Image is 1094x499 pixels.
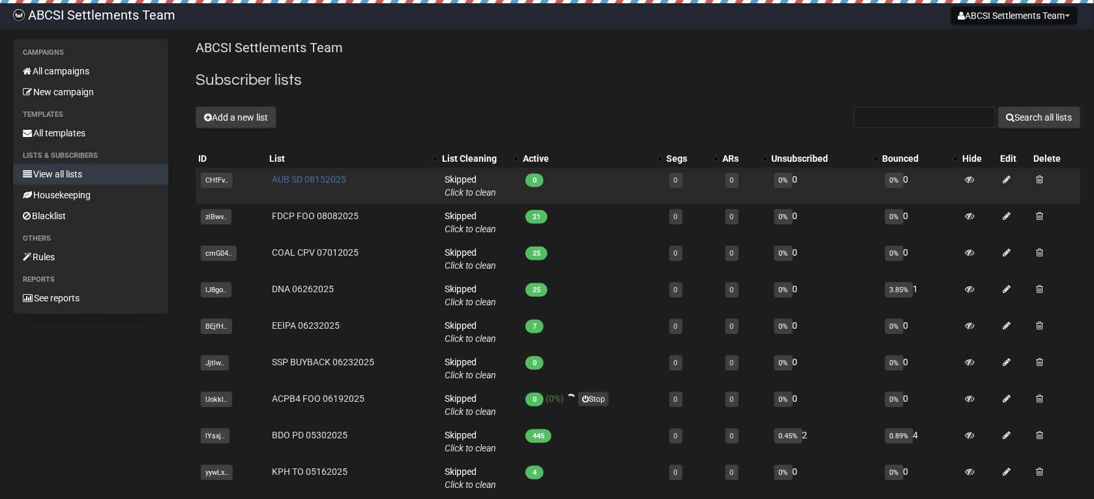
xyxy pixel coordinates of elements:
[525,466,544,479] span: 4
[546,393,564,404] span: (0%)
[769,168,880,204] td: 0
[196,68,1081,92] h2: Subscriber lists
[730,322,734,331] a: 0
[13,123,168,144] a: All templates
[962,152,995,165] div: Hide
[272,357,374,367] a: SSP BUYBACK 06232025
[674,395,678,404] a: 0
[885,465,904,480] span: 0%
[769,149,880,168] th: Unsubscribed: No sort applied, activate to apply an ascending sort
[13,82,168,102] a: New campaign
[880,423,960,460] td: 4
[769,350,880,387] td: 0
[578,392,609,406] a: Stop
[674,286,678,294] a: 0
[201,465,233,480] span: yywLx..
[445,211,496,234] span: Skipped
[272,466,347,477] a: KPH TO 05162025
[730,395,734,404] a: 0
[1033,152,1078,165] div: Delete
[885,429,913,444] span: 0.89%
[566,394,576,404] img: loader-dark.gif
[775,246,793,261] span: 0%
[201,319,232,334] span: BEjfH..
[201,246,237,261] span: cmG04..
[445,430,496,453] span: Skipped
[13,107,168,123] li: Templates
[885,173,904,188] span: 0%
[525,174,544,187] span: 0
[880,387,960,423] td: 0
[674,249,678,258] a: 0
[520,149,664,168] th: Active: No sort applied, activate to apply an ascending sort
[201,282,231,297] span: lJ8go..
[445,174,496,198] span: Skipped
[674,432,678,440] a: 0
[13,45,168,61] li: Campaigns
[442,152,507,165] div: List Cleaning
[720,149,769,168] th: ARs: No sort applied, activate to apply an ascending sort
[885,209,904,224] span: 0%
[198,152,264,165] div: ID
[445,284,496,307] span: Skipped
[445,260,496,271] a: Click to clean
[269,152,426,165] div: List
[951,7,1078,25] button: ABCSI Settlements Team
[998,149,1031,168] th: Edit: No sort applied, sorting is disabled
[880,350,960,387] td: 0
[525,356,544,370] span: 0
[525,393,544,406] span: 0
[525,320,544,333] span: 7
[445,357,496,380] span: Skipped
[196,39,1081,57] p: ABCSI Settlements Team
[667,152,707,165] div: Segs
[201,209,231,224] span: ziBwv..
[272,320,340,331] a: EEIPA 06232025
[445,443,496,453] a: Click to clean
[880,277,960,314] td: 1
[13,231,168,247] li: Others
[769,460,880,496] td: 0
[525,210,548,224] span: 21
[13,288,168,309] a: See reports
[880,149,960,168] th: Bounced: No sort applied, activate to apply an ascending sort
[730,468,734,477] a: 0
[769,241,880,277] td: 0
[769,314,880,350] td: 0
[13,61,168,82] a: All campaigns
[998,106,1081,129] button: Search all lists
[880,460,960,496] td: 0
[674,213,678,221] a: 0
[272,393,364,404] a: ACPB4 FOO 06192025
[439,149,520,168] th: List Cleaning: No sort applied, activate to apply an ascending sort
[880,168,960,204] td: 0
[201,355,229,370] span: Jjtlw..
[13,205,168,226] a: Blacklist
[445,297,496,307] a: Click to clean
[723,152,756,165] div: ARs
[775,429,803,444] span: 0.45%
[775,355,793,370] span: 0%
[272,284,334,294] a: DNA 06262025
[674,359,678,367] a: 0
[775,209,793,224] span: 0%
[730,213,734,221] a: 0
[445,479,496,490] a: Click to clean
[201,429,229,444] span: lYsxj..
[13,164,168,185] a: View all lists
[775,465,793,480] span: 0%
[674,176,678,185] a: 0
[960,149,998,168] th: Hide: No sort applied, sorting is disabled
[445,406,496,417] a: Click to clean
[730,249,734,258] a: 0
[272,211,359,221] a: FDCP FOO 08082025
[272,430,347,440] a: BDO PD 05302025
[13,247,168,267] a: Rules
[769,277,880,314] td: 0
[13,9,25,21] img: 818717fe0d1a93967a8360cf1c6c54c8
[445,320,496,344] span: Skipped
[201,173,233,188] span: CHfFv..
[525,247,548,260] span: 25
[445,370,496,380] a: Click to clean
[885,246,904,261] span: 0%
